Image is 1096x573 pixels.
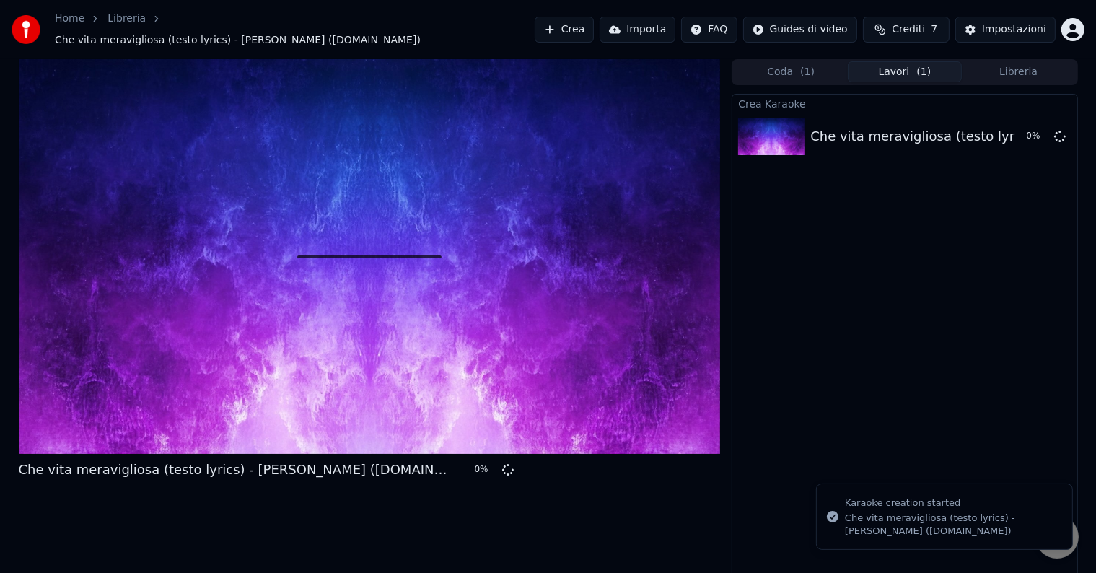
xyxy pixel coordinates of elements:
[892,22,925,37] span: Crediti
[931,22,937,37] span: 7
[732,95,1077,112] div: Crea Karaoke
[1027,131,1048,142] div: 0 %
[108,12,146,26] a: Libreria
[600,17,675,43] button: Importa
[55,12,535,48] nav: breadcrumb
[681,17,737,43] button: FAQ
[845,496,1061,510] div: Karaoke creation started
[475,464,496,476] div: 0 %
[12,15,40,44] img: youka
[55,33,421,48] span: Che vita meravigliosa (testo lyrics) - [PERSON_NAME] ([DOMAIN_NAME])
[848,61,962,82] button: Lavori
[962,61,1076,82] button: Libreria
[19,460,452,480] div: Che vita meravigliosa (testo lyrics) - [PERSON_NAME] ([DOMAIN_NAME])
[743,17,857,43] button: Guides di video
[982,22,1046,37] div: Impostazioni
[55,12,84,26] a: Home
[916,65,931,79] span: ( 1 )
[800,65,815,79] span: ( 1 )
[863,17,950,43] button: Crediti7
[955,17,1056,43] button: Impostazioni
[535,17,594,43] button: Crea
[845,512,1061,538] div: Che vita meravigliosa (testo lyrics) - [PERSON_NAME] ([DOMAIN_NAME])
[734,61,848,82] button: Coda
